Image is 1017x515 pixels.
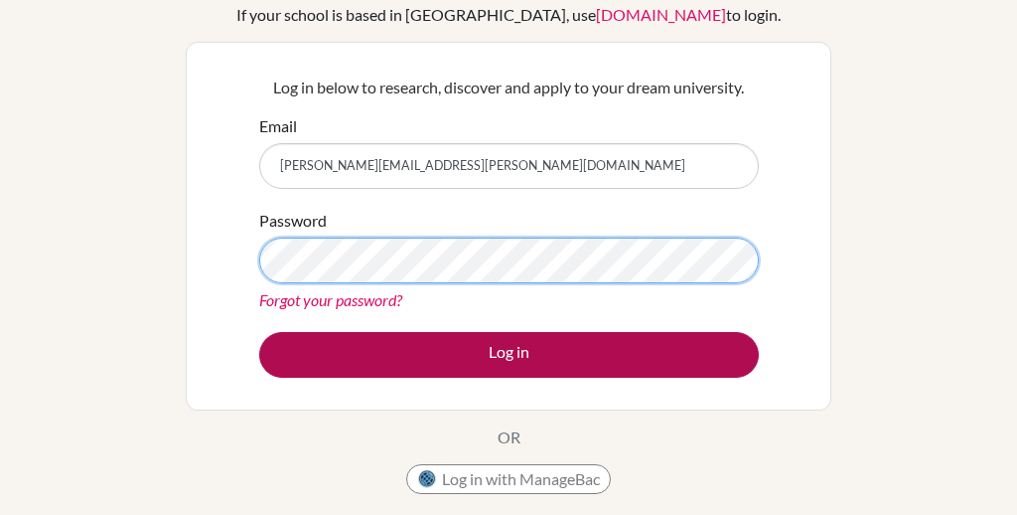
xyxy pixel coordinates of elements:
[498,426,520,449] p: OR
[259,290,402,309] a: Forgot your password?
[259,209,327,233] label: Password
[596,5,726,24] a: [DOMAIN_NAME]
[406,464,611,494] button: Log in with ManageBac
[259,114,297,138] label: Email
[236,3,781,27] div: If your school is based in [GEOGRAPHIC_DATA], use to login.
[259,332,759,378] button: Log in
[259,76,759,99] p: Log in below to research, discover and apply to your dream university.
